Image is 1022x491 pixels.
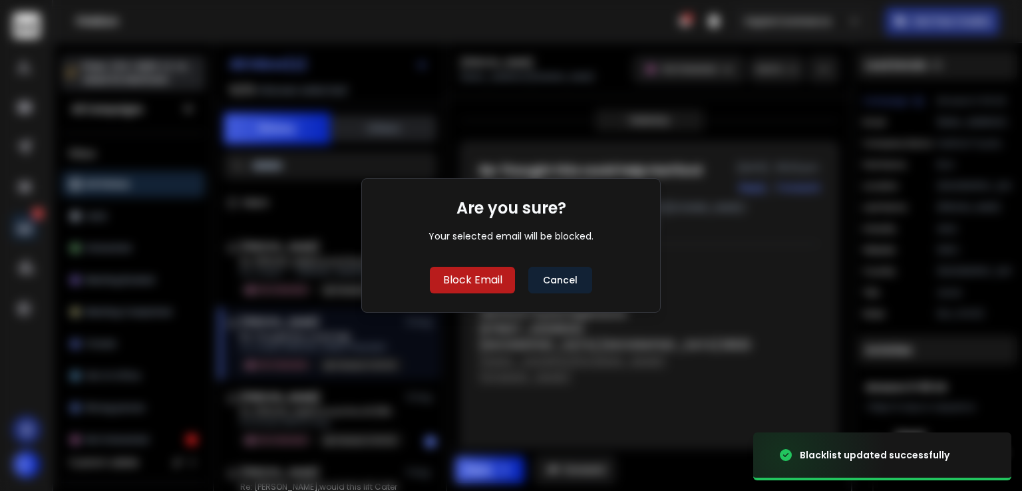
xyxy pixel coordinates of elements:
button: Block Email [430,267,515,293]
div: Blacklist updated successfully [800,448,949,462]
button: Cancel [528,267,592,293]
h1: Are you sure? [456,198,566,219]
div: Your selected email will be blocked. [428,230,594,243]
